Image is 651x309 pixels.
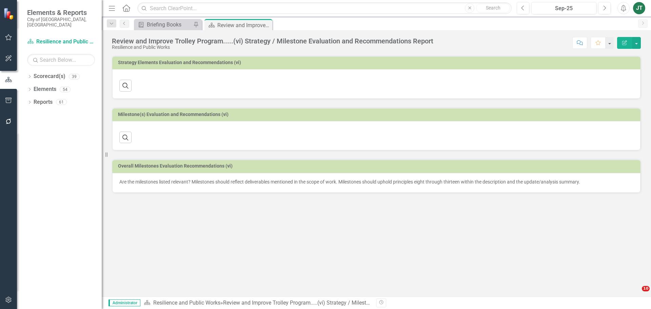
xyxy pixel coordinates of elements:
[60,86,71,92] div: 54
[136,20,192,29] a: Briefing Books
[69,74,80,79] div: 39
[153,300,220,306] a: Resilience and Public Works
[119,178,633,185] p: Are the milestones listed relevant? Milestones should reflect deliverables mentioned in the scope...
[118,60,637,65] h3: Strategy Elements Evaluation and Recommendations (vi)
[112,37,433,45] div: Review and Improve Trolley Program.....(vi) Strategy / Milestone Evaluation and Recommendations R...
[34,73,65,80] a: Scorecard(s)
[34,85,56,93] a: Elements
[27,38,95,46] a: Resilience and Public Works
[642,286,650,291] span: 10
[56,99,67,105] div: 61
[628,286,644,302] iframe: Intercom live chat
[108,300,140,306] span: Administrator
[118,163,637,169] h3: Overall Milestones Evaluation Recommendations (vi)
[137,2,512,14] input: Search ClearPoint...
[633,2,645,14] button: JT
[531,2,596,14] button: Sep-25
[34,98,53,106] a: Reports
[27,17,95,28] small: City of [GEOGRAPHIC_DATA], [GEOGRAPHIC_DATA]
[534,4,594,13] div: Sep-25
[223,300,476,306] div: Review and Improve Trolley Program.....(vi) Strategy / Milestone Evaluation and Recommendations R...
[3,7,15,19] img: ClearPoint Strategy
[118,112,637,117] h3: Milestone(s) Evaluation and Recommendations (vi)
[27,54,95,66] input: Search Below...
[217,21,271,30] div: Review and Improve Trolley Program.....(vi) Strategy / Milestone Evaluation and Recommendations R...
[144,299,371,307] div: »
[486,5,500,11] span: Search
[27,8,95,17] span: Elements & Reports
[476,3,510,13] button: Search
[147,20,192,29] div: Briefing Books
[112,45,433,50] div: Resilience and Public Works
